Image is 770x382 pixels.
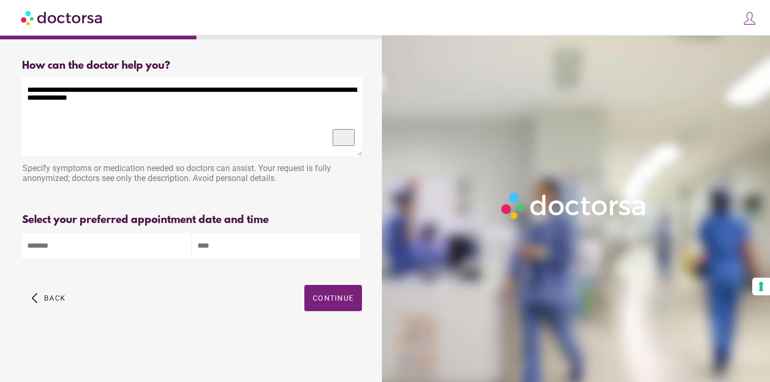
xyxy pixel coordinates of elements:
[21,6,104,29] img: Doctorsa.com
[304,285,362,311] button: Continue
[22,214,362,226] div: Select your preferred appointment date and time
[22,158,362,191] div: Specify symptoms or medication needed so doctors can assist. Your request is fully anonymized; do...
[22,60,362,72] div: How can the doctor help you?
[27,285,70,311] button: arrow_back_ios Back
[22,77,362,156] textarea: To enrich screen reader interactions, please activate Accessibility in Grammarly extension settings
[497,188,651,223] img: Logo-Doctorsa-trans-White-partial-flat.png
[313,294,354,302] span: Continue
[44,294,65,302] span: Back
[742,11,757,26] img: icons8-customer-100.png
[752,278,770,295] button: Your consent preferences for tracking technologies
